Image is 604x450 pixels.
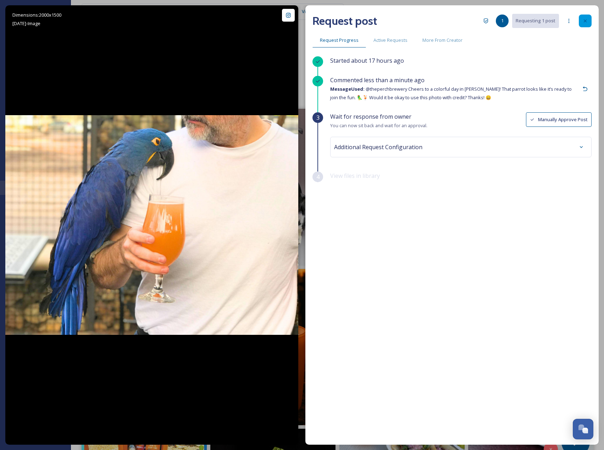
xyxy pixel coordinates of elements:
span: More From Creator [422,37,462,44]
strong: Message Used: [330,86,365,92]
span: Request Progress [320,37,359,44]
span: View files in library [330,172,380,180]
span: You can now sit back and wait for an approval. [330,122,427,129]
button: Requesting 1 post [512,14,559,28]
span: [DATE] - Image [12,20,40,27]
span: Wait for response from owner [330,113,411,120]
span: @theperchbrewery Cheers to a colorful day in [PERSON_NAME]! That parrot looks like it’s ready to ... [330,86,572,101]
button: Open Chat [573,419,593,439]
span: Additional Request Configuration [334,143,422,151]
span: Dimensions: 2000 x 1500 [12,12,61,18]
img: Enjoy some late night fun with our Reverse Happy Hour every Wednesday and Thursday from 10 PM to ... [5,115,298,335]
span: 1 [501,17,504,24]
span: 3 [316,113,320,122]
h2: Request post [312,12,377,29]
span: Started about 17 hours ago [330,57,404,64]
span: 4 [316,173,320,181]
span: Commented less than a minute ago [330,76,425,84]
span: Active Requests [373,37,408,44]
button: Manually Approve Post [526,112,592,127]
